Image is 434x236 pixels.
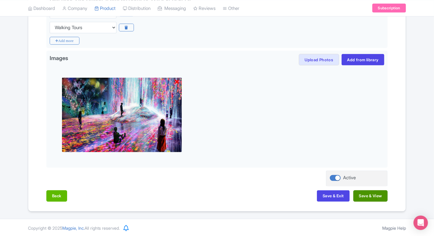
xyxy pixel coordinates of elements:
[382,226,406,231] a: Magpie Help
[50,54,68,64] span: Images
[343,174,356,181] div: Active
[62,77,182,153] img: knifprdnzjr9dx2gavft.jpg
[299,54,339,65] button: Upload Photos
[353,190,388,202] button: Save & View
[414,216,428,230] div: Open Intercom Messenger
[46,190,67,202] button: Back
[342,54,384,65] a: Add from library
[372,4,406,13] a: Subscription
[50,37,79,45] i: Add more
[317,190,349,202] button: Save & Exit
[24,225,123,231] div: Copyright © 2025 All rights reserved.
[62,226,85,231] span: Magpie, Inc.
